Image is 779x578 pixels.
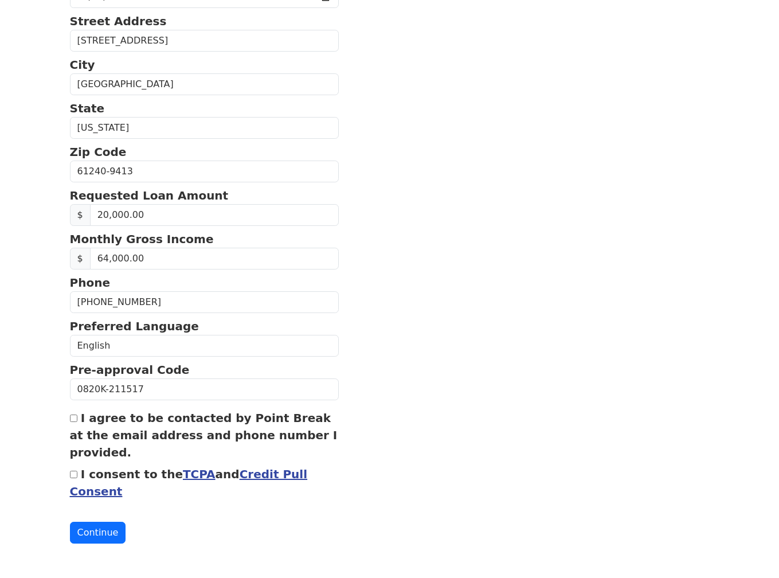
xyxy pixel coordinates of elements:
[90,204,339,226] input: Requested Loan Amount
[183,467,216,481] a: TCPA
[70,189,229,202] strong: Requested Loan Amount
[70,145,127,159] strong: Zip Code
[70,14,167,28] strong: Street Address
[70,319,199,333] strong: Preferred Language
[70,291,339,313] input: Phone
[70,522,126,544] button: Continue
[70,363,190,377] strong: Pre-approval Code
[70,411,338,459] label: I agree to be contacted by Point Break at the email address and phone number I provided.
[70,58,95,72] strong: City
[70,161,339,182] input: Zip Code
[70,467,308,498] label: I consent to the and
[70,101,105,115] strong: State
[70,231,339,248] p: Monthly Gross Income
[70,30,339,52] input: Street Address
[70,248,91,270] span: $
[70,276,110,290] strong: Phone
[70,378,339,400] input: Pre-approval Code
[70,204,91,226] span: $
[90,248,339,270] input: Monthly Gross Income
[70,73,339,95] input: City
